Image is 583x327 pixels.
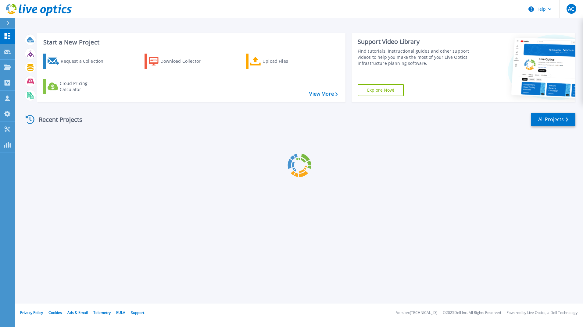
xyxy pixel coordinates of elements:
li: Version: [TECHNICAL_ID] [396,311,437,315]
a: Upload Files [246,54,314,69]
a: Cookies [48,310,62,315]
li: © 2025 Dell Inc. All Rights Reserved [443,311,501,315]
a: Request a Collection [43,54,111,69]
div: Cloud Pricing Calculator [60,80,109,93]
li: Powered by Live Optics, a Dell Technology [506,311,578,315]
a: Cloud Pricing Calculator [43,79,111,94]
a: Ads & Email [67,310,88,315]
a: Support [131,310,144,315]
a: Privacy Policy [20,310,43,315]
div: Support Video Library [358,38,472,46]
div: Download Collector [160,55,209,67]
div: Upload Files [263,55,311,67]
a: Telemetry [93,310,111,315]
div: Recent Projects [23,112,91,127]
a: View More [309,91,338,97]
a: EULA [116,310,125,315]
a: Explore Now! [358,84,404,96]
a: All Projects [531,113,575,126]
div: Find tutorials, instructional guides and other support videos to help you make the most of your L... [358,48,472,66]
h3: Start a New Project [43,39,338,46]
div: Request a Collection [61,55,109,67]
a: Download Collector [145,54,213,69]
span: AC [568,6,574,11]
